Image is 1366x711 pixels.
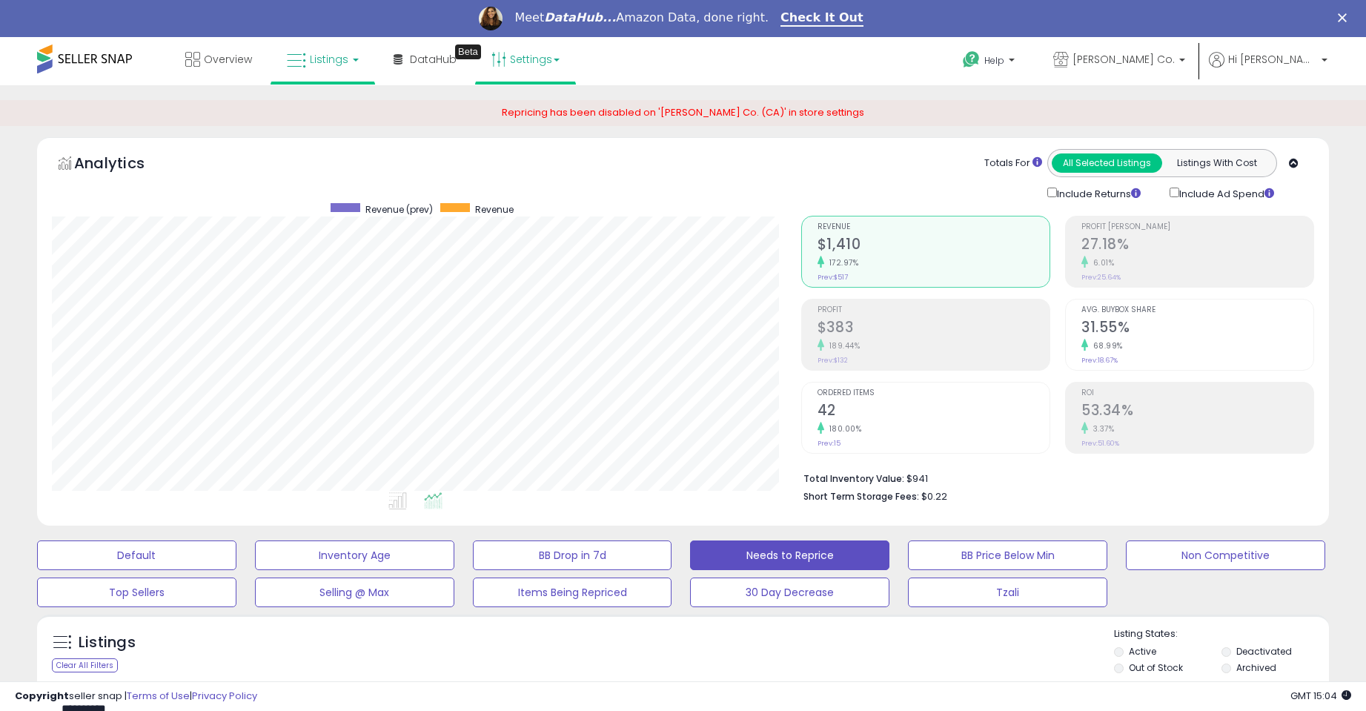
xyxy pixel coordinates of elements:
h2: $383 [818,319,1050,339]
h2: 42 [818,402,1050,422]
h2: 53.34% [1081,402,1313,422]
a: Hi [PERSON_NAME] [1209,52,1327,85]
h5: Listings [79,632,136,653]
button: Items Being Repriced [473,578,672,607]
small: 6.01% [1088,257,1115,268]
a: Terms of Use [127,689,190,703]
i: DataHub... [544,10,616,24]
button: Tzali [908,578,1107,607]
div: seller snap | | [15,689,257,704]
a: Check It Out [780,10,863,27]
button: Top Sellers [37,578,236,607]
h2: $1,410 [818,236,1050,256]
span: Overview [204,52,252,67]
span: ROI [1081,389,1313,397]
small: 68.99% [1088,340,1123,351]
div: Meet Amazon Data, done right. [514,10,769,25]
i: Get Help [962,50,981,69]
div: Clear All Filters [52,658,118,672]
button: Listings With Cost [1161,153,1272,173]
span: Avg. Buybox Share [1081,306,1313,314]
a: [PERSON_NAME] Co. [1042,37,1196,85]
button: All Selected Listings [1052,153,1162,173]
p: Listing States: [1114,627,1329,641]
div: Include Ad Spend [1158,185,1298,202]
div: Totals For [984,156,1042,171]
button: Selling @ Max [255,578,454,607]
span: Revenue [818,223,1050,231]
a: Overview [174,37,263,82]
span: Help [984,54,1004,67]
label: Deactivated [1236,645,1292,658]
b: Total Inventory Value: [803,472,904,485]
span: Ordered Items [818,389,1050,397]
span: Profit [PERSON_NAME] [1081,223,1313,231]
span: Repricing has been disabled on '[PERSON_NAME] Co. (CA)' in store settings [502,105,864,119]
h2: 27.18% [1081,236,1313,256]
img: Profile image for Georgie [479,7,503,30]
a: Privacy Policy [192,689,257,703]
a: DataHub [382,37,468,82]
li: $941 [803,469,1303,486]
h5: Analytics [74,153,173,177]
div: Tooltip anchor [455,44,481,59]
button: Inventory Age [255,540,454,570]
label: Archived [1236,661,1276,674]
small: 3.37% [1088,423,1115,434]
button: BB Drop in 7d [473,540,672,570]
span: Revenue [475,203,514,216]
button: Needs to Reprice [690,540,889,570]
small: Prev: 51.60% [1081,439,1119,448]
h2: 31.55% [1081,319,1313,339]
small: 172.97% [824,257,859,268]
b: Short Term Storage Fees: [803,490,919,503]
span: Listings [310,52,348,67]
label: Out of Stock [1129,661,1183,674]
small: 189.44% [824,340,861,351]
button: Default [37,540,236,570]
small: Prev: 18.67% [1081,356,1118,365]
small: 180.00% [824,423,862,434]
span: Profit [818,306,1050,314]
small: Prev: 15 [818,439,841,448]
span: 2025-09-11 15:04 GMT [1290,689,1351,703]
span: DataHub [410,52,457,67]
small: Prev: 25.64% [1081,273,1121,282]
span: $0.22 [921,489,947,503]
span: Hi [PERSON_NAME] [1228,52,1317,67]
strong: Copyright [15,689,69,703]
button: Non Competitive [1126,540,1325,570]
span: [PERSON_NAME] Co. [1072,52,1175,67]
button: 30 Day Decrease [690,578,889,607]
div: Close [1338,13,1353,22]
button: BB Price Below Min [908,540,1107,570]
a: Listings [276,37,370,82]
small: Prev: $517 [818,273,848,282]
small: Prev: $132 [818,356,848,365]
a: Help [951,39,1030,85]
div: Include Returns [1036,185,1158,202]
span: Revenue (prev) [365,203,433,216]
label: Active [1129,645,1156,658]
a: Settings [480,37,571,82]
